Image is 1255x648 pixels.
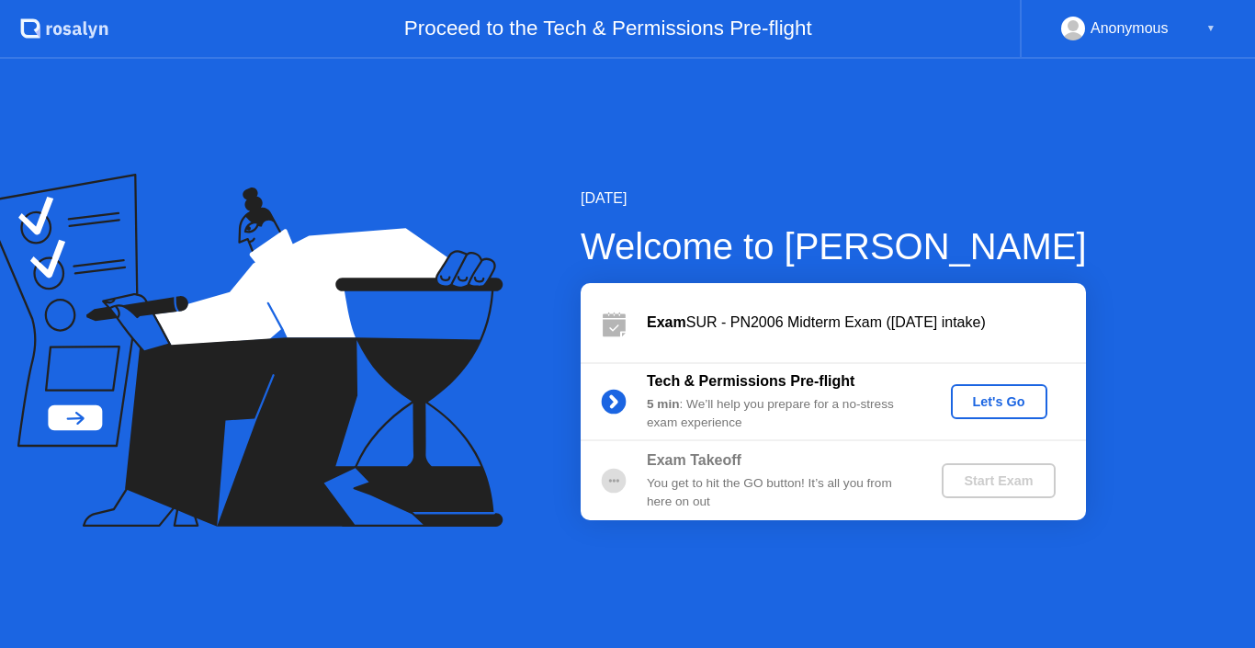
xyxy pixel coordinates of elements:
[647,312,1086,334] div: SUR - PN2006 Midterm Exam ([DATE] intake)
[647,373,854,389] b: Tech & Permissions Pre-flight
[1206,17,1215,40] div: ▼
[951,384,1047,419] button: Let's Go
[581,188,1087,210] div: [DATE]
[942,463,1055,498] button: Start Exam
[949,473,1047,488] div: Start Exam
[581,219,1087,274] div: Welcome to [PERSON_NAME]
[647,314,686,330] b: Exam
[958,394,1040,409] div: Let's Go
[647,397,680,411] b: 5 min
[647,452,741,468] b: Exam Takeoff
[647,395,911,433] div: : We’ll help you prepare for a no-stress exam experience
[647,474,911,512] div: You get to hit the GO button! It’s all you from here on out
[1091,17,1169,40] div: Anonymous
